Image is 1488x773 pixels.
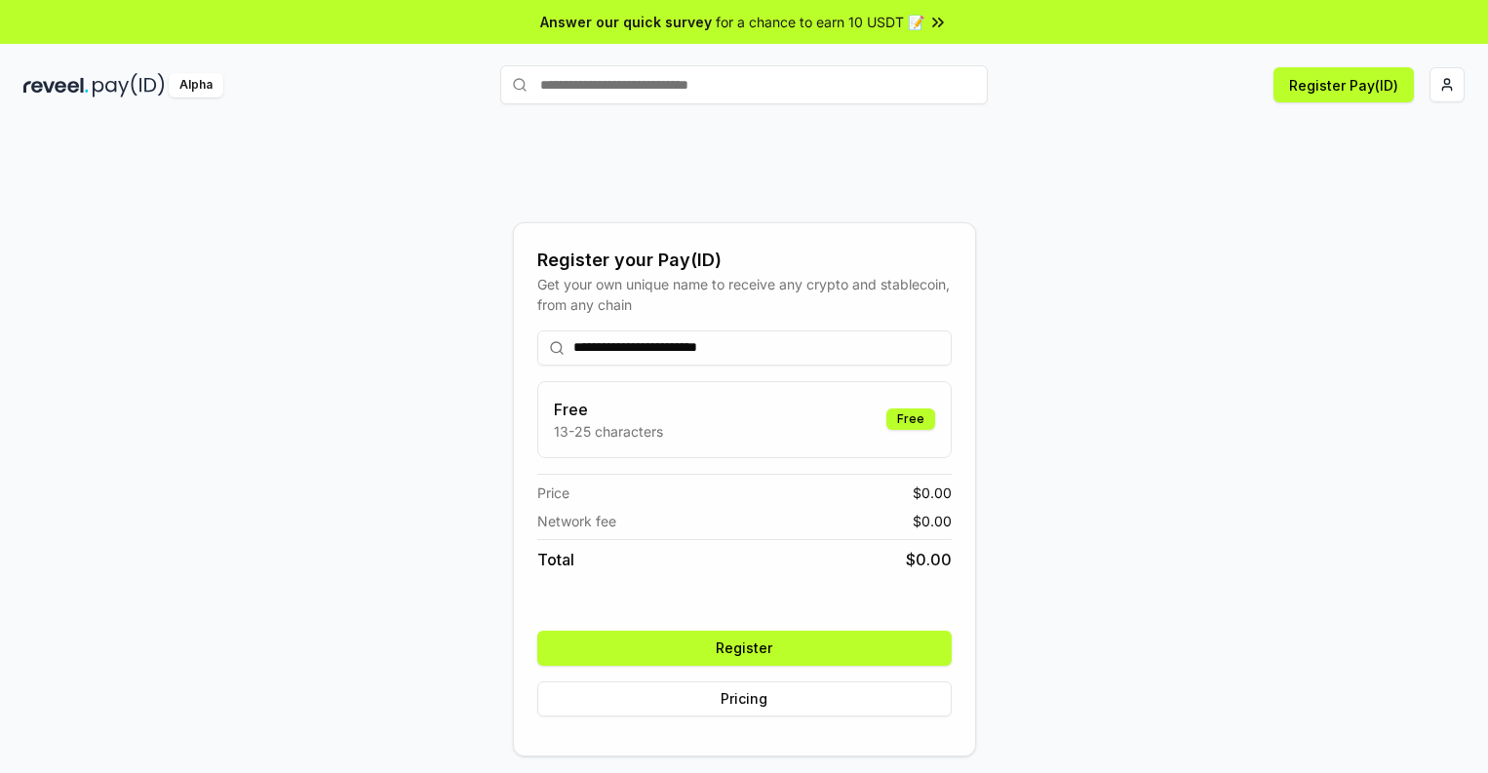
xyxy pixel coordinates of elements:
[906,548,952,571] span: $ 0.00
[537,247,952,274] div: Register your Pay(ID)
[93,73,165,97] img: pay_id
[23,73,89,97] img: reveel_dark
[537,548,574,571] span: Total
[716,12,924,32] span: for a chance to earn 10 USDT 📝
[537,511,616,531] span: Network fee
[1273,67,1414,102] button: Register Pay(ID)
[554,421,663,442] p: 13-25 characters
[537,483,569,503] span: Price
[886,408,935,430] div: Free
[913,511,952,531] span: $ 0.00
[169,73,223,97] div: Alpha
[537,631,952,666] button: Register
[537,681,952,716] button: Pricing
[554,398,663,421] h3: Free
[913,483,952,503] span: $ 0.00
[540,12,712,32] span: Answer our quick survey
[537,274,952,315] div: Get your own unique name to receive any crypto and stablecoin, from any chain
